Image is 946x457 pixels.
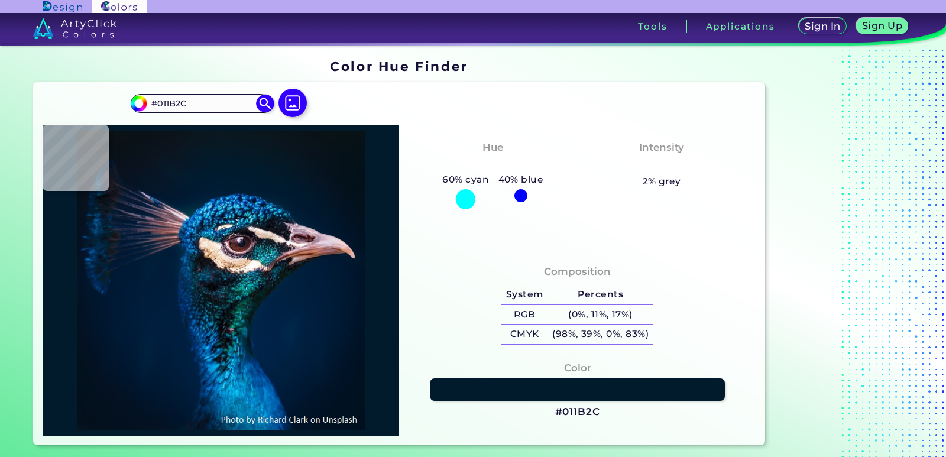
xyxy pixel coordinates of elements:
h3: Vibrant [636,158,688,172]
h1: Color Hue Finder [330,57,468,75]
h3: Applications [706,22,775,31]
h5: System [501,285,547,304]
h3: #011B2C [555,405,600,419]
img: icon search [256,95,274,112]
h4: Hue [482,139,503,156]
input: type color.. [147,95,257,111]
h5: (0%, 11%, 17%) [547,305,653,325]
h5: (98%, 39%, 0%, 83%) [547,325,653,344]
a: Sign Up [859,19,906,34]
h5: 40% blue [494,172,548,187]
img: icon picture [278,89,307,117]
a: Sign In [801,19,844,34]
h5: RGB [501,305,547,325]
h4: Intensity [639,139,684,156]
h4: Composition [544,263,611,280]
h5: Percents [547,285,653,304]
img: logo_artyclick_colors_white.svg [33,18,116,39]
img: img_pavlin.jpg [48,131,393,430]
img: ArtyClick Design logo [43,1,82,12]
h4: Color [564,359,591,377]
h5: Sign In [806,22,838,31]
h5: 2% grey [643,174,681,189]
h5: Sign Up [864,21,900,30]
h3: Cyan-Blue [459,158,526,172]
h5: CMYK [501,325,547,344]
h3: Tools [638,22,667,31]
h5: 60% cyan [438,172,494,187]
